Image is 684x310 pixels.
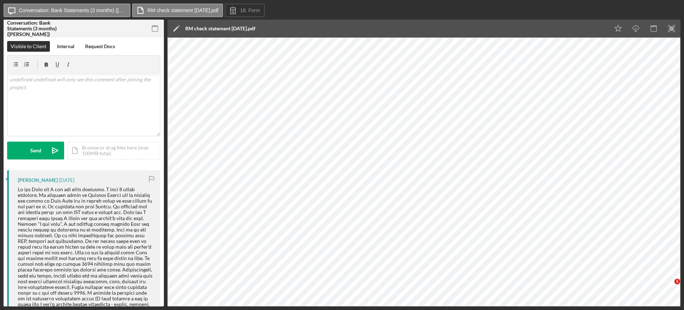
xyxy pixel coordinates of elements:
time: 2025-09-26 17:27 [59,177,74,183]
div: Send [30,142,41,159]
button: RM check statement [DATE].pdf [132,4,223,17]
div: RM check statement [DATE].pdf [185,26,255,31]
iframe: Intercom live chat [660,279,677,296]
label: 18. Form [240,7,260,13]
div: Visible to Client [11,41,46,52]
div: Conversation: Bank Statements (3 months) ([PERSON_NAME]) [7,20,57,37]
button: Conversation: Bank Statements (3 months) ([PERSON_NAME]) [4,4,130,17]
button: 18. Form [225,4,265,17]
div: [PERSON_NAME] [18,177,58,183]
div: Internal [57,41,74,52]
div: Request Docs [85,41,115,52]
label: Conversation: Bank Statements (3 months) ([PERSON_NAME]) [19,7,126,13]
button: Internal [53,41,78,52]
button: Visible to Client [7,41,50,52]
label: RM check statement [DATE].pdf [147,7,218,13]
button: Request Docs [82,41,119,52]
button: Send [7,142,64,159]
span: 1 [674,279,680,284]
